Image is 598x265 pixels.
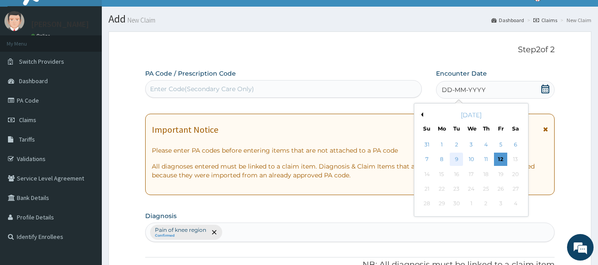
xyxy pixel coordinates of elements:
[145,45,555,55] p: Step 2 of 2
[479,138,493,151] div: Choose Thursday, September 4th, 2025
[512,125,520,132] div: Sa
[465,197,478,211] div: Not available Wednesday, October 1st, 2025
[4,173,169,204] textarea: Type your message and hit 'Enter'
[423,125,431,132] div: Su
[450,182,463,196] div: Not available Tuesday, September 23rd, 2025
[479,197,493,211] div: Not available Thursday, October 2nd, 2025
[145,211,177,220] label: Diagnosis
[465,138,478,151] div: Choose Wednesday, September 3rd, 2025
[421,182,434,196] div: Not available Sunday, September 21st, 2025
[19,135,35,143] span: Tariffs
[450,153,463,166] div: Choose Tuesday, September 9th, 2025
[435,168,448,181] div: Not available Monday, September 15th, 2025
[31,20,89,28] p: [PERSON_NAME]
[421,138,434,151] div: Choose Sunday, August 31st, 2025
[442,85,486,94] span: DD-MM-YYYY
[435,153,448,166] div: Choose Monday, September 8th, 2025
[509,168,522,181] div: Not available Saturday, September 20th, 2025
[479,168,493,181] div: Not available Thursday, September 18th, 2025
[450,138,463,151] div: Choose Tuesday, September 2nd, 2025
[155,234,206,238] small: Confirmed
[51,77,122,167] span: We're online!
[491,16,524,24] a: Dashboard
[558,16,591,24] li: New Claim
[465,168,478,181] div: Not available Wednesday, September 17th, 2025
[150,84,254,93] div: Enter Code(Secondary Care Only)
[479,182,493,196] div: Not available Thursday, September 25th, 2025
[482,125,490,132] div: Th
[494,197,507,211] div: Not available Friday, October 3rd, 2025
[155,227,206,234] p: Pain of knee region
[435,182,448,196] div: Not available Monday, September 22nd, 2025
[533,16,557,24] a: Claims
[450,197,463,211] div: Not available Tuesday, September 30th, 2025
[421,168,434,181] div: Not available Sunday, September 14th, 2025
[435,197,448,211] div: Not available Monday, September 29th, 2025
[494,153,507,166] div: Choose Friday, September 12th, 2025
[19,77,48,85] span: Dashboard
[210,228,218,236] span: remove selection option
[494,138,507,151] div: Choose Friday, September 5th, 2025
[46,50,149,61] div: Chat with us now
[145,4,166,26] div: Minimize live chat window
[509,197,522,211] div: Not available Saturday, October 4th, 2025
[494,168,507,181] div: Not available Friday, September 19th, 2025
[16,44,36,66] img: d_794563401_company_1708531726252_794563401
[145,69,236,78] label: PA Code / Prescription Code
[453,125,460,132] div: Tu
[152,125,218,134] h1: Important Notice
[435,138,448,151] div: Choose Monday, September 1st, 2025
[509,138,522,151] div: Choose Saturday, September 6th, 2025
[126,17,155,23] small: New Claim
[421,153,434,166] div: Choose Sunday, September 7th, 2025
[450,168,463,181] div: Not available Tuesday, September 16th, 2025
[419,112,423,117] button: Previous Month
[420,138,523,211] div: month 2025-09
[421,197,434,211] div: Not available Sunday, September 28th, 2025
[494,182,507,196] div: Not available Friday, September 26th, 2025
[436,69,487,78] label: Encounter Date
[465,182,478,196] div: Not available Wednesday, September 24th, 2025
[19,116,36,124] span: Claims
[509,182,522,196] div: Not available Saturday, September 27th, 2025
[467,125,475,132] div: We
[4,11,24,31] img: User Image
[479,153,493,166] div: Choose Thursday, September 11th, 2025
[438,125,445,132] div: Mo
[509,153,522,166] div: Not available Saturday, September 13th, 2025
[152,162,548,180] p: All diagnoses entered must be linked to a claim item. Diagnosis & Claim Items that are visible bu...
[418,111,525,119] div: [DATE]
[19,58,64,65] span: Switch Providers
[152,146,548,155] p: Please enter PA codes before entering items that are not attached to a PA code
[465,153,478,166] div: Choose Wednesday, September 10th, 2025
[108,13,591,25] h1: Add
[31,33,52,39] a: Online
[497,125,505,132] div: Fr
